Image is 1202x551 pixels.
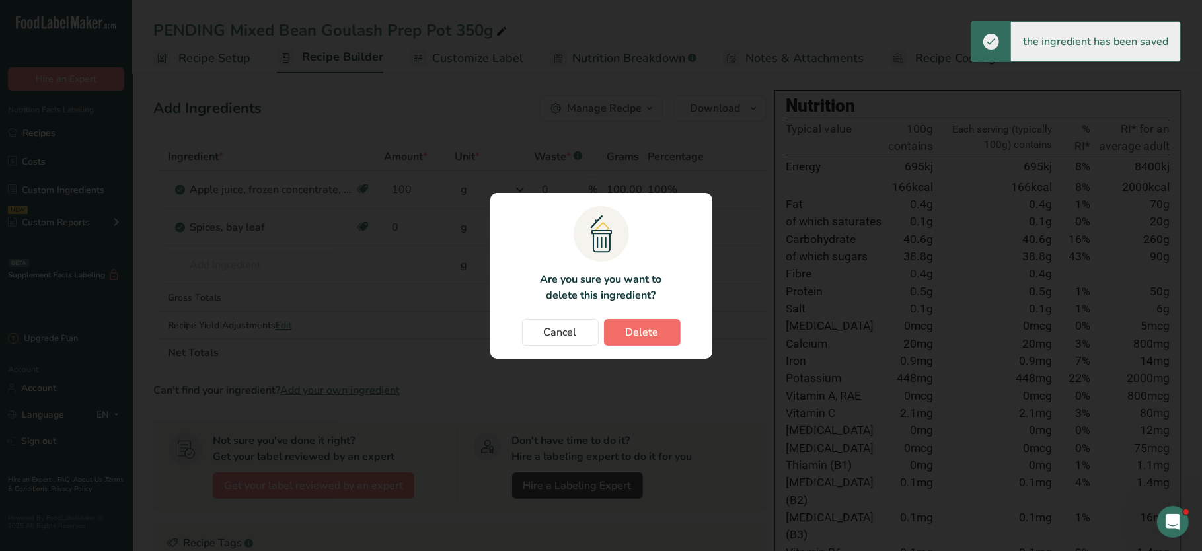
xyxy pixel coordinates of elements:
p: Are you sure you want to delete this ingredient? [533,272,669,303]
button: Cancel [522,319,599,346]
span: Delete [626,324,659,340]
iframe: Intercom live chat [1157,506,1189,538]
div: the ingredient has been saved [1011,22,1180,61]
button: Delete [604,319,681,346]
span: Cancel [544,324,577,340]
